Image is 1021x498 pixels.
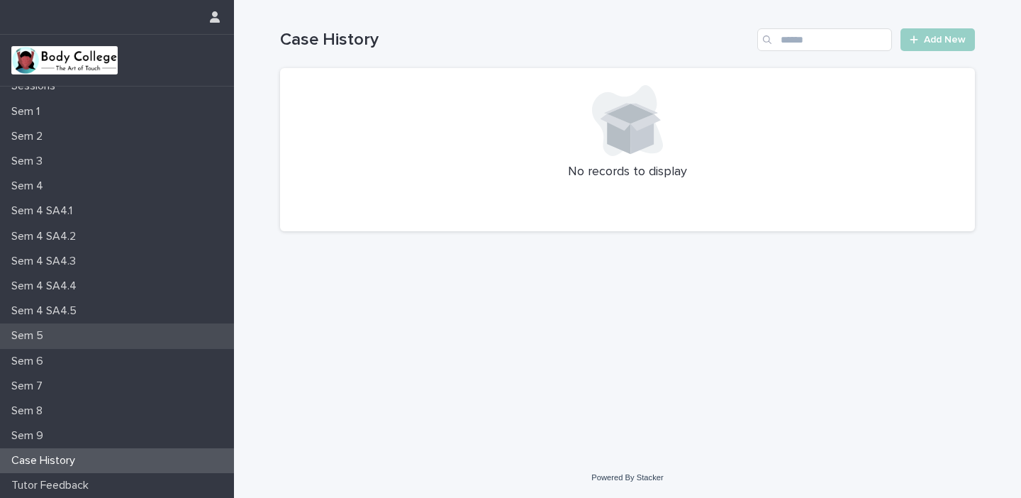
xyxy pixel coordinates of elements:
[6,479,100,492] p: Tutor Feedback
[924,35,966,45] span: Add New
[6,329,55,343] p: Sem 5
[6,429,55,443] p: Sem 9
[6,454,87,467] p: Case History
[6,155,54,168] p: Sem 3
[11,46,118,74] img: xvtzy2PTuGgGH0xbwGb2
[6,255,87,268] p: Sem 4 SA4.3
[6,179,55,193] p: Sem 4
[6,404,54,418] p: Sem 8
[6,304,88,318] p: Sem 4 SA4.5
[6,204,84,218] p: Sem 4 SA4.1
[297,165,958,180] p: No records to display
[6,79,67,93] p: Sessions
[6,380,54,393] p: Sem 7
[6,230,87,243] p: Sem 4 SA4.2
[900,28,975,51] a: Add New
[6,280,88,293] p: Sem 4 SA4.4
[757,28,892,51] input: Search
[6,105,51,118] p: Sem 1
[6,130,54,143] p: Sem 2
[280,30,752,50] h1: Case History
[591,473,663,482] a: Powered By Stacker
[6,355,55,368] p: Sem 6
